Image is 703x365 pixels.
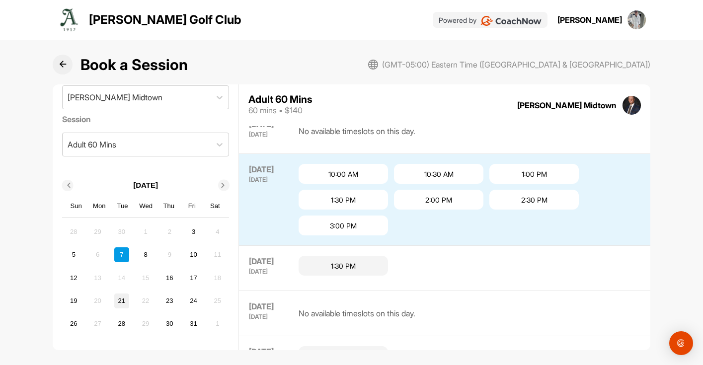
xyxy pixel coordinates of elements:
div: Choose Tuesday, October 28th, 2025 [114,316,129,331]
div: No available timeslots on this day. [299,119,415,144]
div: 10:00 AM [299,164,388,184]
div: Not available Thursday, October 9th, 2025 [162,247,177,262]
div: [DATE] [249,301,289,312]
div: Choose Thursday, October 16th, 2025 [162,270,177,285]
div: [DATE] [249,346,289,357]
div: Choose Friday, October 31st, 2025 [186,316,201,331]
div: Mon [93,200,106,213]
label: Session [62,113,230,125]
div: 3:00 PM [299,216,388,235]
div: No available timeslots on this day. [299,301,415,326]
div: Tue [116,200,129,213]
img: logo [57,8,81,32]
div: month 2025-10 [65,223,227,332]
div: [DATE] [249,269,289,275]
div: Not available Wednesday, October 29th, 2025 [138,316,153,331]
div: Not available Monday, October 27th, 2025 [90,316,105,331]
div: Not available Monday, September 29th, 2025 [90,224,105,239]
div: Wed [139,200,152,213]
div: Adult 60 Mins [68,139,116,150]
div: Choose Sunday, October 12th, 2025 [66,270,81,285]
div: [DATE] [249,177,289,183]
div: Not available Tuesday, October 14th, 2025 [114,270,129,285]
div: Not available Wednesday, October 22nd, 2025 [138,293,153,308]
div: Choose Tuesday, October 7th, 2025 [114,247,129,262]
div: Choose Tuesday, October 21st, 2025 [114,293,129,308]
h1: Book a Session [80,54,188,76]
div: Choose Thursday, October 23rd, 2025 [162,293,177,308]
div: [DATE] [249,132,289,138]
div: 2:00 PM [394,190,483,210]
img: square_cdd34188dfbe35162ae2611faf3b6788.jpg [623,96,641,115]
div: Sun [70,200,83,213]
img: CoachNow [480,16,542,26]
div: Not available Monday, October 20th, 2025 [90,293,105,308]
img: svg+xml;base64,PHN2ZyB3aWR0aD0iMjAiIGhlaWdodD0iMjAiIHZpZXdCb3g9IjAgMCAyMCAyMCIgZmlsbD0ibm9uZSIgeG... [368,60,378,70]
div: [PERSON_NAME] [557,14,622,26]
div: Not available Saturday, October 25th, 2025 [210,293,225,308]
p: [PERSON_NAME] Golf Club [89,11,241,29]
p: Powered by [439,15,476,25]
p: [DATE] [133,180,158,191]
div: Fri [186,200,199,213]
img: square_55c221772432518c75231a5e5eaafc4a.jpg [627,10,646,29]
div: Not available Tuesday, September 30th, 2025 [114,224,129,239]
div: Choose Sunday, October 5th, 2025 [66,247,81,262]
div: [DATE] [249,256,289,267]
div: Not available Saturday, November 1st, 2025 [210,316,225,331]
div: Not available Saturday, October 18th, 2025 [210,270,225,285]
div: [PERSON_NAME] Midtown [517,99,617,111]
div: Choose Thursday, October 30th, 2025 [162,316,177,331]
div: 1:00 PM [489,164,579,184]
div: Not available Monday, October 6th, 2025 [90,247,105,262]
div: Not available Saturday, October 11th, 2025 [210,247,225,262]
div: Sat [209,200,222,213]
div: Choose Friday, October 24th, 2025 [186,293,201,308]
div: Not available Monday, October 13th, 2025 [90,270,105,285]
div: Open Intercom Messenger [669,331,693,355]
span: (GMT-05:00) Eastern Time ([GEOGRAPHIC_DATA] & [GEOGRAPHIC_DATA]) [382,59,650,71]
div: 60 mins • $140 [248,104,312,116]
div: Not available Sunday, September 28th, 2025 [66,224,81,239]
div: Not available Thursday, October 2nd, 2025 [162,224,177,239]
div: [DATE] [249,164,289,175]
div: 1:30 PM [299,256,388,276]
div: Choose Sunday, October 26th, 2025 [66,316,81,331]
div: Choose Friday, October 10th, 2025 [186,247,201,262]
div: 1:30 PM [299,190,388,210]
div: 2:30 PM [489,190,579,210]
div: Choose Sunday, October 19th, 2025 [66,293,81,308]
div: [DATE] [249,314,289,320]
div: Adult 60 Mins [248,94,312,104]
div: Choose Friday, October 3rd, 2025 [186,224,201,239]
div: Choose Wednesday, October 8th, 2025 [138,247,153,262]
div: Thu [162,200,175,213]
div: Not available Wednesday, October 1st, 2025 [138,224,153,239]
div: Not available Saturday, October 4th, 2025 [210,224,225,239]
div: [PERSON_NAME] Midtown [68,91,162,103]
div: Choose Friday, October 17th, 2025 [186,270,201,285]
div: Not available Wednesday, October 15th, 2025 [138,270,153,285]
div: 10:30 AM [394,164,483,184]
